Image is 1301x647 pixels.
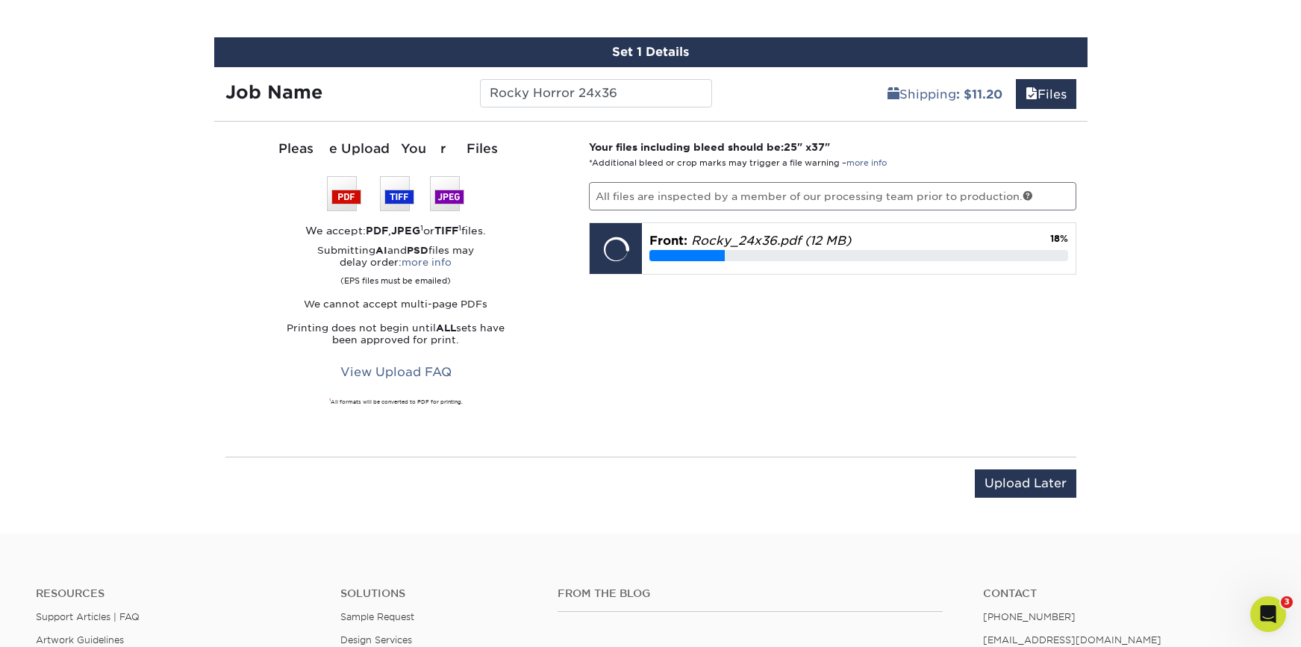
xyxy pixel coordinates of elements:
strong: AI [375,245,387,256]
p: All files are inspected by a member of our processing team prior to production. [589,182,1076,210]
span: shipping [887,87,899,101]
h4: Solutions [340,587,535,600]
a: [PHONE_NUMBER] [983,611,1076,622]
span: 3 [1281,596,1293,608]
a: Sample Request [340,611,414,622]
em: Rocky_24x36.pdf (12 MB) [691,234,851,248]
img: We accept: PSD, TIFF, or JPEG (JPG) [327,176,464,211]
h4: Resources [36,587,318,600]
sup: 1 [329,398,331,402]
strong: Job Name [225,81,322,103]
span: 25 [784,141,797,153]
strong: TIFF [434,225,458,237]
p: Submitting and files may delay order: [225,245,567,287]
p: Printing does not begin until sets have been approved for print. [225,322,567,346]
iframe: Intercom live chat [1250,596,1286,632]
div: Set 1 Details [214,37,1088,67]
a: Files [1016,79,1076,109]
a: Design Services [340,634,412,646]
small: *Additional bleed or crop marks may trigger a file warning – [589,158,887,168]
span: files [1026,87,1038,101]
h4: From the Blog [558,587,943,600]
a: Contact [983,587,1265,600]
div: We accept: , or files. [225,223,567,238]
span: 37 [811,141,825,153]
strong: ALL [436,322,456,334]
strong: JPEG [391,225,420,237]
sup: 1 [458,223,461,232]
sup: 1 [420,223,423,232]
div: All formats will be converted to PDF for printing. [225,398,567,406]
strong: Your files including bleed should be: " x " [589,141,830,153]
a: View Upload FAQ [331,358,461,387]
a: Shipping: $11.20 [878,79,1012,109]
a: more info [846,158,887,168]
strong: PDF [366,225,388,237]
a: [EMAIL_ADDRESS][DOMAIN_NAME] [983,634,1161,646]
p: We cannot accept multi-page PDFs [225,299,567,310]
small: (EPS files must be emailed) [340,269,451,287]
input: Upload Later [975,469,1076,498]
div: Please Upload Your Files [225,140,567,159]
input: Enter a job name [480,79,712,107]
a: more info [402,257,452,268]
strong: PSD [407,245,428,256]
b: : $11.20 [956,87,1002,101]
span: Front: [649,234,687,248]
